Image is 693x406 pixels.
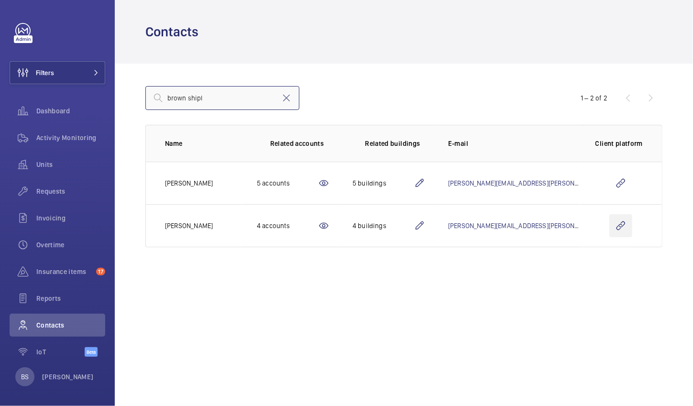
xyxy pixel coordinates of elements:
p: [PERSON_NAME] [42,372,94,382]
span: Requests [36,187,105,196]
span: Activity Monitoring [36,133,105,143]
h1: Contacts [145,23,204,41]
span: Invoicing [36,213,105,223]
p: [PERSON_NAME] [165,221,213,230]
p: Client platform [595,139,643,148]
span: Reports [36,294,105,303]
span: Dashboard [36,106,105,116]
p: BS [21,372,29,382]
p: [PERSON_NAME] [165,178,213,188]
span: Overtime [36,240,105,250]
a: [PERSON_NAME][EMAIL_ADDRESS][PERSON_NAME][DOMAIN_NAME] [448,222,645,230]
div: 4 accounts [257,221,318,230]
p: Name [165,139,242,148]
input: Search by lastname, firstname, mail or client [145,86,299,110]
span: Contacts [36,320,105,330]
div: 4 buildings [352,221,414,230]
div: 5 buildings [352,178,414,188]
p: E-mail [448,139,580,148]
p: Related buildings [365,139,420,148]
span: Beta [85,347,98,357]
span: Insurance items [36,267,92,276]
span: IoT [36,347,85,357]
div: 1 – 2 of 2 [581,93,607,103]
span: Filters [36,68,54,77]
div: 5 accounts [257,178,318,188]
span: 17 [96,268,105,275]
button: Filters [10,61,105,84]
span: Units [36,160,105,169]
a: [PERSON_NAME][EMAIL_ADDRESS][PERSON_NAME][DOMAIN_NAME] [448,179,645,187]
p: Related accounts [270,139,324,148]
